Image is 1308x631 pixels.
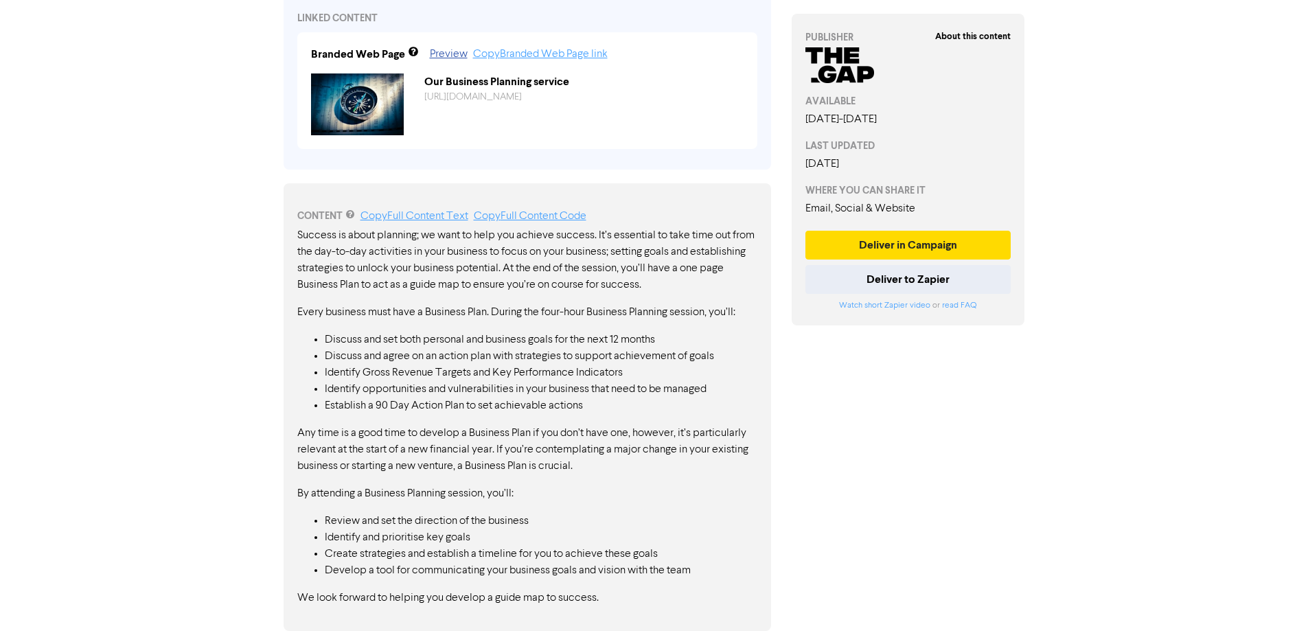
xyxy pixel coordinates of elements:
p: By attending a Business Planning session, you’ll: [297,485,757,502]
div: [DATE] [805,156,1011,172]
div: CONTENT [297,208,757,225]
p: We look forward to helping you develop a guide map to success. [297,590,757,606]
p: Success is about planning; we want to help you achieve success. It’s essential to take time out f... [297,227,757,293]
div: [DATE] - [DATE] [805,111,1011,128]
p: Every business must have a Business Plan. During the four-hour Business Planning session, you’ll: [297,304,757,321]
li: Identify opportunities and vulnerabilities in your business that need to be managed [325,381,757,398]
div: https://public2.bomamarketing.com/cp/5S9O2g2L58EBLISIEsIYFr?sa=JVmiRFp [414,90,754,104]
li: Discuss and agree on an action plan with strategies to support achievement of goals [325,348,757,365]
a: Watch short Zapier video [839,301,930,310]
a: Copy Branded Web Page link [473,49,608,60]
li: Review and set the direction of the business [325,513,757,529]
iframe: Chat Widget [1136,483,1308,631]
div: WHERE YOU CAN SHARE IT [805,183,1011,198]
p: Any time is a good time to develop a Business Plan if you don’t have one, however, it’s particula... [297,425,757,474]
strong: About this content [935,31,1011,42]
li: Identify Gross Revenue Targets and Key Performance Indicators [325,365,757,381]
button: Deliver in Campaign [805,231,1011,260]
a: Copy Full Content Text [360,211,468,222]
div: LINKED CONTENT [297,11,757,25]
button: Deliver to Zapier [805,265,1011,294]
div: AVAILABLE [805,94,1011,108]
div: Email, Social & Website [805,200,1011,217]
li: Create strategies and establish a timeline for you to achieve these goals [325,546,757,562]
a: Preview [430,49,468,60]
div: Branded Web Page [311,46,405,62]
li: Develop a tool for communicating your business goals and vision with the team [325,562,757,579]
li: Establish a 90 Day Action Plan to set achievable actions [325,398,757,414]
a: Copy Full Content Code [474,211,586,222]
a: [URL][DOMAIN_NAME] [424,92,522,102]
div: LAST UPDATED [805,139,1011,153]
div: PUBLISHER [805,30,1011,45]
li: Discuss and set both personal and business goals for the next 12 months [325,332,757,348]
li: Identify and prioritise key goals [325,529,757,546]
div: Our Business Planning service [414,73,754,90]
div: or [805,299,1011,312]
a: read FAQ [942,301,976,310]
